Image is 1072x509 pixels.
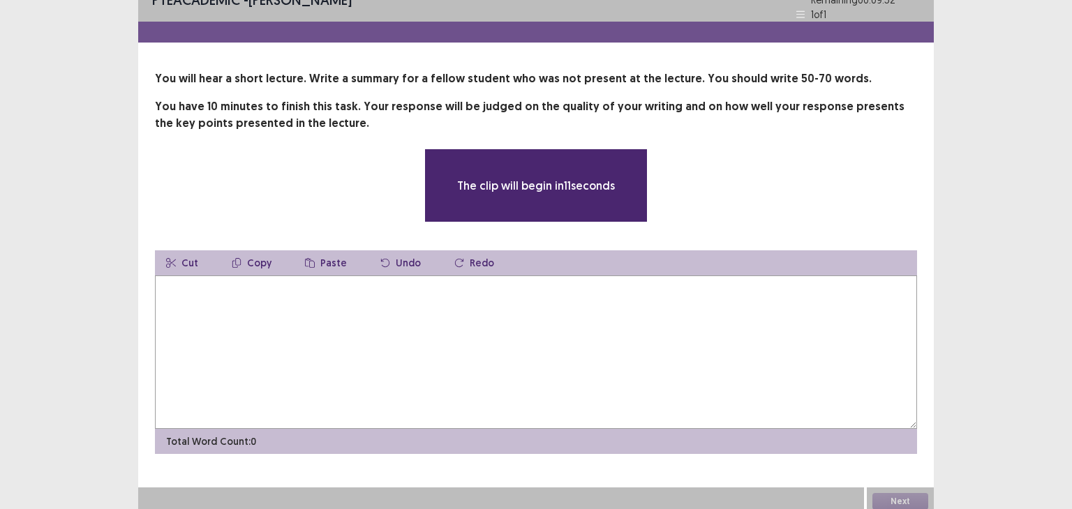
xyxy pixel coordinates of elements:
p: Total Word Count: 0 [166,434,256,449]
button: Paste [294,250,358,275]
button: Copy [221,250,283,275]
button: Undo [369,250,432,275]
button: Redo [443,250,505,275]
p: The clip will begin in 11 seconds [457,177,615,194]
p: You have 10 minutes to finish this task. Your response will be judged on the quality of your writ... [155,98,917,132]
button: Cut [155,250,209,275]
p: 1 of 1 [811,7,826,22]
p: You will hear a short lecture. Write a summary for a fellow student who was not present at the le... [155,70,917,87]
